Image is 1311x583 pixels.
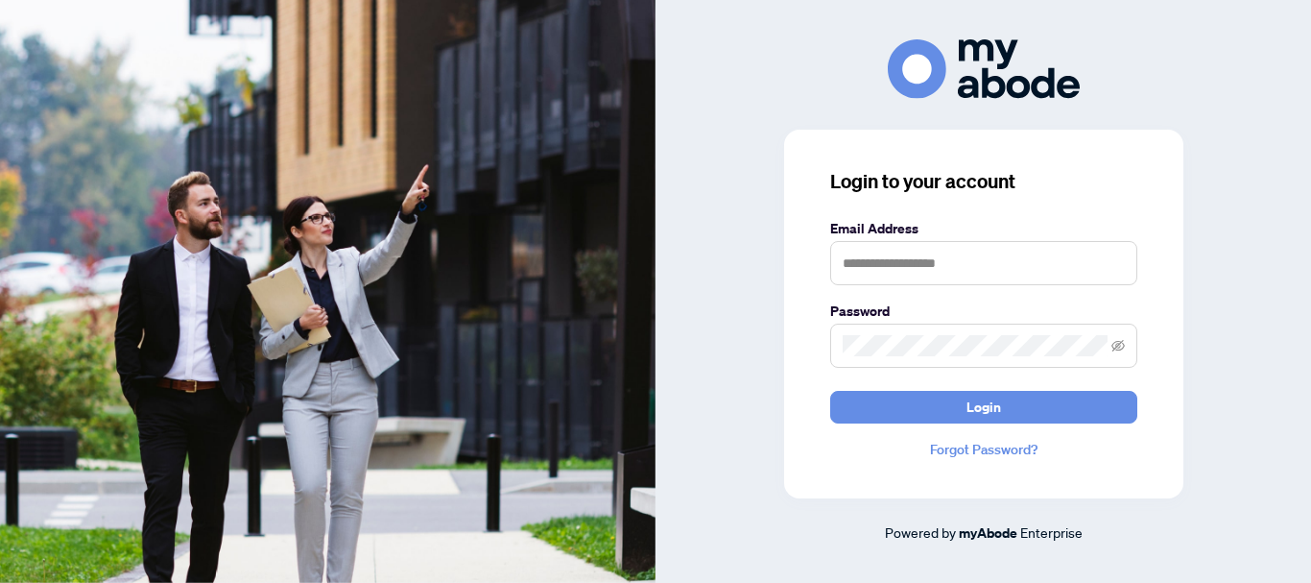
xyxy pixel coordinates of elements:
label: Password [830,301,1137,322]
span: Login [966,392,1001,423]
span: eye-invisible [1111,339,1125,352]
h3: Login to your account [830,168,1137,195]
label: Email Address [830,218,1137,239]
button: Login [830,391,1137,424]
img: ma-logo [888,39,1080,98]
span: Enterprise [1020,523,1083,541]
a: myAbode [959,522,1017,544]
span: Powered by [885,523,956,541]
a: Forgot Password? [830,439,1137,460]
